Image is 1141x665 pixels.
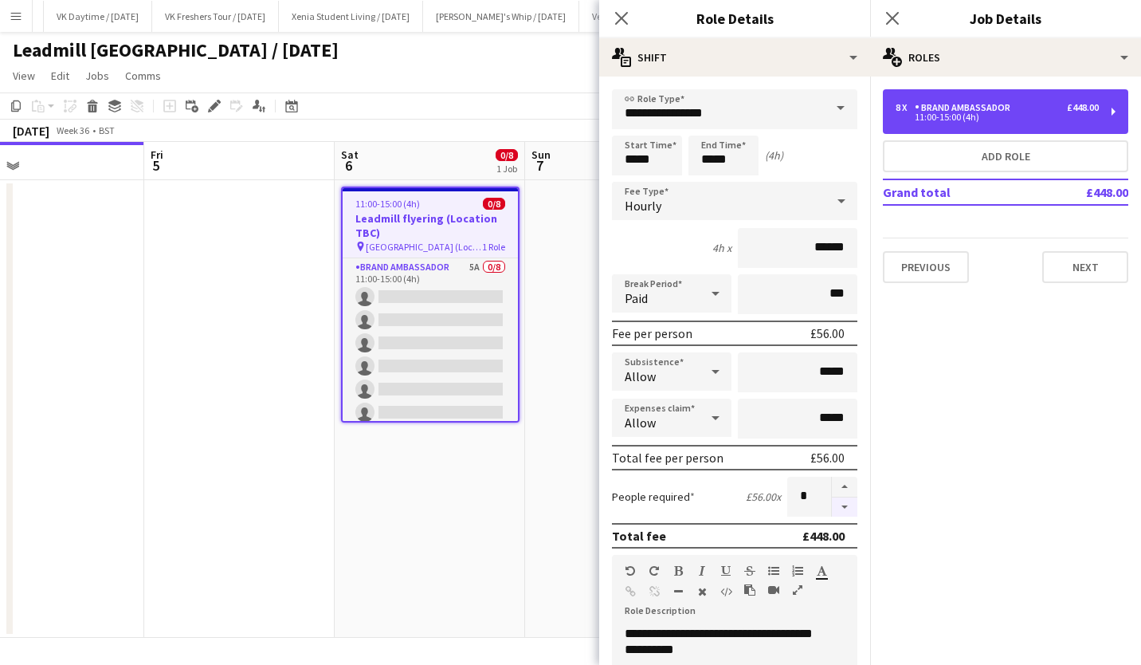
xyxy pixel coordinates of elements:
[531,148,551,162] span: Sun
[45,65,76,86] a: Edit
[599,38,870,77] div: Shift
[625,290,648,306] span: Paid
[279,1,423,32] button: Xenia Student Living / [DATE]
[529,156,551,175] span: 7
[1042,251,1128,283] button: Next
[744,565,755,577] button: Strikethrough
[13,38,339,62] h1: Leadmill [GEOGRAPHIC_DATA] / [DATE]
[712,241,731,255] div: 4h x
[810,450,845,466] div: £56.00
[625,368,656,384] span: Allow
[765,148,783,163] div: (4h)
[870,38,1141,77] div: Roles
[832,498,857,517] button: Decrease
[13,69,35,83] span: View
[1033,179,1128,205] td: £448.00
[883,251,969,283] button: Previous
[355,198,420,210] span: 11:00-15:00 (4h)
[482,241,505,253] span: 1 Role
[1067,102,1099,113] div: £448.00
[99,124,115,136] div: BST
[612,490,695,504] label: People required
[599,8,870,29] h3: Role Details
[625,415,656,431] span: Allow
[696,565,708,577] button: Italic
[720,585,731,598] button: HTML Code
[579,1,700,32] button: Veezu Freshers / [DATE]
[896,102,915,113] div: 8 x
[366,241,482,253] span: [GEOGRAPHIC_DATA] (Location TBC)
[13,123,49,139] div: [DATE]
[883,140,1128,172] button: Add role
[6,65,41,86] a: View
[649,565,660,577] button: Redo
[483,198,505,210] span: 0/8
[125,69,161,83] span: Comms
[152,1,279,32] button: VK Freshers Tour / [DATE]
[792,584,803,596] button: Fullscreen
[816,565,827,577] button: Text Color
[85,69,109,83] span: Jobs
[119,65,167,86] a: Comms
[744,584,755,596] button: Paste as plain text
[79,65,116,86] a: Jobs
[802,528,845,544] div: £448.00
[53,124,92,136] span: Week 36
[768,584,779,596] button: Insert video
[720,565,731,577] button: Underline
[625,565,636,577] button: Undo
[612,325,692,341] div: Fee per person
[832,477,857,498] button: Increase
[339,156,359,175] span: 6
[423,1,579,32] button: [PERSON_NAME]'s Whip / [DATE]
[612,450,723,466] div: Total fee per person
[672,565,684,577] button: Bold
[625,198,661,214] span: Hourly
[696,585,708,598] button: Clear Formatting
[496,163,517,175] div: 1 Job
[341,187,520,423] app-job-card: 11:00-15:00 (4h)0/8Leadmill flyering (Location TBC) [GEOGRAPHIC_DATA] (Location TBC)1 RoleBrand A...
[44,1,152,32] button: VK Daytime / [DATE]
[915,102,1017,113] div: Brand Ambassador
[896,113,1099,121] div: 11:00-15:00 (4h)
[792,565,803,577] button: Ordered List
[746,490,781,504] div: £56.00 x
[612,528,666,544] div: Total fee
[148,156,163,175] span: 5
[672,585,684,598] button: Horizontal Line
[768,565,779,577] button: Unordered List
[341,148,359,162] span: Sat
[51,69,69,83] span: Edit
[151,148,163,162] span: Fri
[810,325,845,341] div: £56.00
[343,258,518,474] app-card-role: Brand Ambassador5A0/811:00-15:00 (4h)
[870,8,1141,29] h3: Job Details
[883,179,1033,205] td: Grand total
[343,211,518,240] h3: Leadmill flyering (Location TBC)
[496,149,518,161] span: 0/8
